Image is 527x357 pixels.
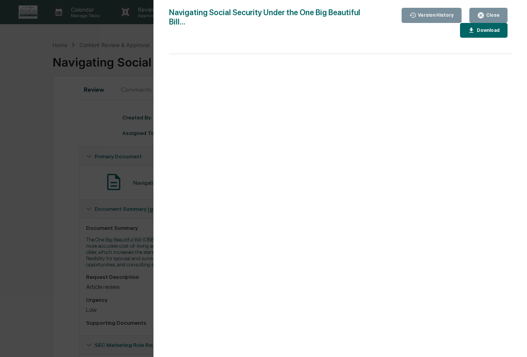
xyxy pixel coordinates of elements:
[416,12,454,18] div: Version History
[485,12,500,18] div: Close
[402,8,462,23] button: Version History
[460,23,508,38] button: Download
[469,8,508,23] button: Close
[475,28,500,33] div: Download
[502,331,523,352] iframe: Open customer support
[169,8,361,38] div: Navigating Social Security Under the One Big Beautiful Bill...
